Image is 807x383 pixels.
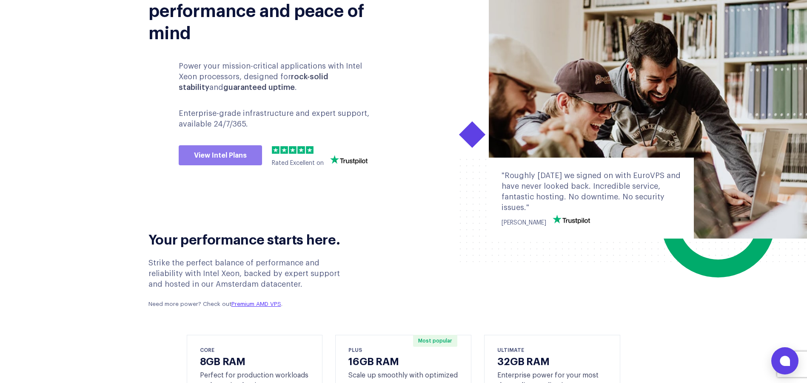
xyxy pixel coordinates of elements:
[497,346,607,354] div: ULTIMATE
[179,108,380,130] p: Enterprise-grade infrastructure and expert support, available 24/7/365.
[306,146,314,154] img: 5
[502,220,546,226] span: [PERSON_NAME]
[497,354,607,367] h3: 32GB RAM
[297,146,305,154] img: 4
[280,146,288,154] img: 2
[231,301,281,307] a: Premium AMD VPS
[179,61,380,93] p: Power your mission-critical applications with Intel Xeon processors, designed for and .
[148,300,354,308] p: Need more power? Check out .
[200,346,310,354] div: CORE
[413,335,457,347] span: Most popular
[348,346,458,354] div: PLUS
[223,84,295,91] b: guaranteed uptime
[502,170,681,213] div: "Roughly [DATE] we signed on with EuroVPS and have never looked back. Incredible service, fantast...
[148,230,354,247] h2: Your performance starts here.
[771,347,798,374] button: Open chat window
[148,258,354,309] div: Strike the perfect balance of performance and reliability with Intel Xeon, backed by expert suppo...
[200,354,310,367] h3: 8GB RAM
[289,146,297,154] img: 3
[272,160,324,166] span: Rated Excellent on
[179,145,262,166] a: View Intel Plans
[179,73,328,91] b: rock-solid stability
[272,146,279,154] img: 1
[348,354,458,367] h3: 16GB RAM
